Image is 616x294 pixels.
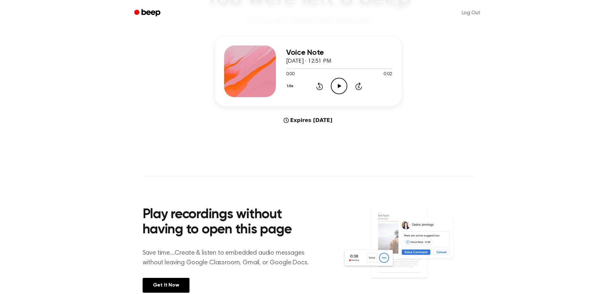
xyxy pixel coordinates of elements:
[130,7,166,19] a: Beep
[143,207,317,238] h2: Play recordings without having to open this page
[342,205,473,292] img: Voice Comments on Docs and Recording Widget
[215,117,401,124] div: Expires [DATE]
[143,278,189,293] a: Get It Now
[286,48,392,57] h3: Voice Note
[384,71,392,78] span: 0:02
[286,58,331,64] span: [DATE] · 12:51 PM
[286,81,296,92] button: 1.0x
[143,248,317,268] p: Save time....Create & listen to embedded audio messages without leaving Google Classroom, Gmail, ...
[455,5,487,21] a: Log Out
[286,71,295,78] span: 0:00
